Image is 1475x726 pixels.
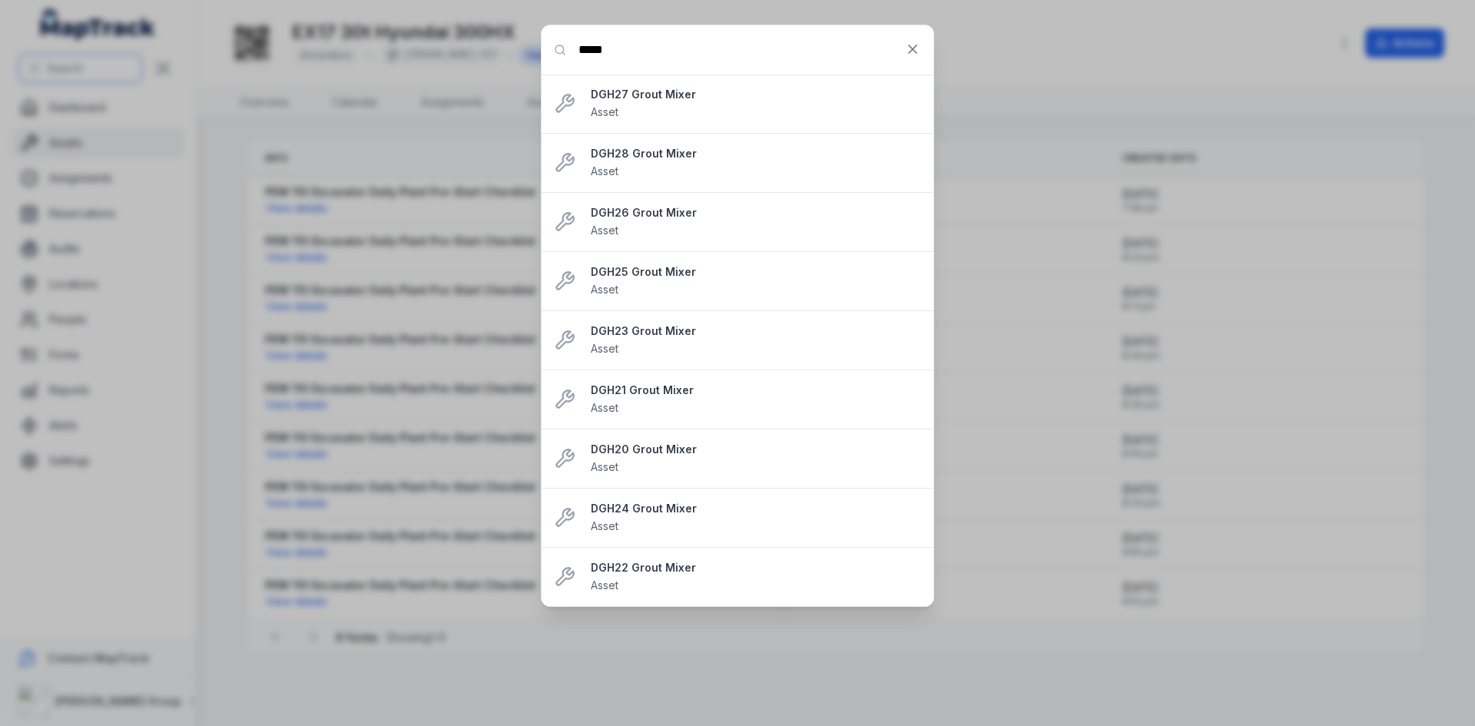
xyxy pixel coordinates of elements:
span: Asset [591,105,618,118]
a: DGH27 Grout MixerAsset [591,87,921,121]
span: Asset [591,578,618,592]
span: Asset [591,164,618,177]
strong: DGH24 Grout Mixer [591,501,921,516]
a: DGH26 Grout MixerAsset [591,205,921,239]
a: DGH21 Grout MixerAsset [591,383,921,416]
span: Asset [591,224,618,237]
span: Asset [591,460,618,473]
a: DGH23 Grout MixerAsset [591,323,921,357]
a: DGH24 Grout MixerAsset [591,501,921,535]
strong: DGH28 Grout Mixer [591,146,921,161]
strong: DGH25 Grout Mixer [591,264,921,280]
span: Asset [591,401,618,414]
a: DGH22 Grout MixerAsset [591,560,921,594]
a: DGH20 Grout MixerAsset [591,442,921,476]
strong: DGH27 Grout Mixer [591,87,921,102]
strong: DGH26 Grout Mixer [591,205,921,220]
strong: DGH20 Grout Mixer [591,442,921,457]
span: Asset [591,519,618,532]
a: DGH25 Grout MixerAsset [591,264,921,298]
strong: DGH22 Grout Mixer [591,560,921,575]
span: Asset [591,342,618,355]
strong: DGH23 Grout Mixer [591,323,921,339]
a: DGH28 Grout MixerAsset [591,146,921,180]
span: Asset [591,283,618,296]
strong: DGH21 Grout Mixer [591,383,921,398]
